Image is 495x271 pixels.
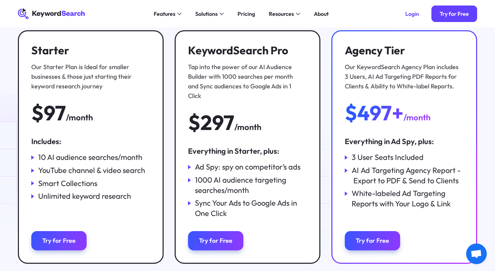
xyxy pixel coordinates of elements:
[345,102,404,124] div: $497+
[238,10,255,18] div: Pricing
[31,44,147,57] h3: Starter
[195,10,218,18] div: Solutions
[38,191,131,202] div: Unlimited keyword research
[66,111,93,124] div: /month
[31,137,150,147] div: Includes:
[31,102,66,124] div: $97
[356,237,389,245] div: Try for Free
[233,8,259,19] a: Pricing
[345,44,460,57] h3: Agency Tier
[314,10,329,18] div: About
[38,165,145,176] div: YouTube channel & video search
[195,162,300,172] div: Ad Spy: spy on competitor’s ads
[345,62,460,91] div: Our KeywordSearch Agency Plan includes 3 Users, AI Ad Targeting PDF Reports for Clients & Ability...
[345,137,464,147] div: Everything in Ad Spy, plus:
[38,152,142,163] div: 10 AI audience searches/month
[234,121,261,133] div: /month
[352,188,464,209] div: White-labeled Ad Targeting Reports with Your Logo & Link
[188,146,307,156] div: Everything in Starter, plus:
[310,8,333,19] a: About
[269,10,294,18] div: Resources
[31,62,147,91] div: Our Starter Plan is Ideal for smaller businesses & those just starting their keyword research jou...
[195,175,307,196] div: 1000 AI audience targeting searches/month
[38,178,97,189] div: Smart Collections
[352,152,423,163] div: 3 User Seats Included
[199,237,232,245] div: Try for Free
[404,111,430,124] div: /month
[42,237,76,245] div: Try for Free
[397,6,427,22] a: Login
[431,6,477,22] a: Try for Free
[405,10,419,17] div: Login
[31,231,87,250] a: Try for Free
[440,10,469,17] div: Try for Free
[352,165,464,186] div: AI Ad Targeting Agency Report - Export to PDF & Send to Clients
[195,198,307,219] div: Sync Your Ads to Google Ads in One Click
[154,10,175,18] div: Features
[188,231,243,250] a: Try for Free
[345,231,400,250] a: Try for Free
[466,243,487,264] a: Open chat
[188,62,304,101] div: Tap into the power of our AI Audience Builder with 1000 searches per month and Sync audiences to ...
[188,44,304,57] h3: KeywordSearch Pro
[188,112,234,134] div: $297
